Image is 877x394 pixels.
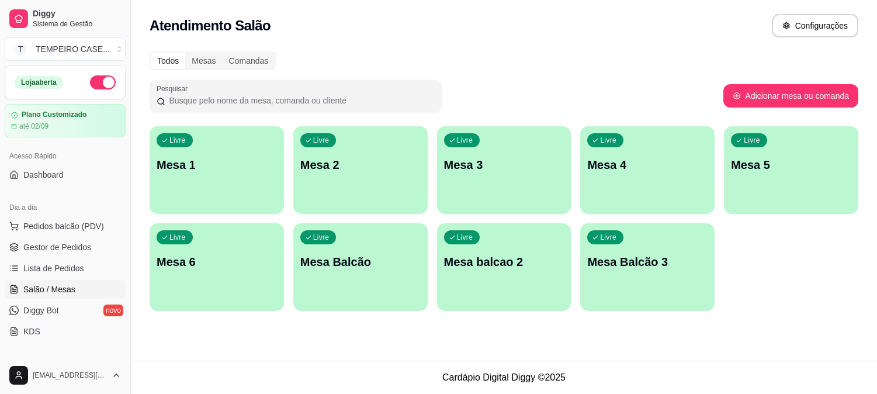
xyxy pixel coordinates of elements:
span: Sistema de Gestão [33,19,121,29]
span: KDS [23,326,40,337]
p: Mesa 1 [157,157,277,173]
a: Salão / Mesas [5,280,126,299]
p: Livre [600,136,616,145]
button: Select a team [5,37,126,61]
div: Mesas [185,53,222,69]
a: Lista de Pedidos [5,259,126,278]
button: Adicionar mesa ou comanda [723,84,858,108]
p: Mesa balcao 2 [444,254,564,270]
footer: Cardápio Digital Diggy © 2025 [131,361,877,394]
button: LivreMesa 6 [150,223,284,311]
span: Pedidos balcão (PDV) [23,220,104,232]
div: Acesso Rápido [5,147,126,165]
button: Pedidos balcão (PDV) [5,217,126,236]
p: Mesa 6 [157,254,277,270]
p: Livre [313,136,330,145]
button: LivreMesa 1 [150,126,284,214]
p: Mesa 3 [444,157,564,173]
a: Dashboard [5,165,126,184]
input: Pesquisar [165,95,435,106]
p: Mesa 5 [731,157,851,173]
a: Gestor de Pedidos [5,238,126,257]
p: Mesa 2 [300,157,421,173]
button: LivreMesa Balcão [293,223,428,311]
p: Livre [744,136,760,145]
div: Todos [151,53,185,69]
p: Livre [169,136,186,145]
a: Plano Customizadoaté 02/09 [5,104,126,137]
button: Configurações [772,14,858,37]
p: Mesa Balcão 3 [587,254,708,270]
button: LivreMesa 3 [437,126,571,214]
p: Livre [313,233,330,242]
button: [EMAIL_ADDRESS][DOMAIN_NAME] [5,361,126,389]
p: Mesa Balcão [300,254,421,270]
span: Diggy Bot [23,305,59,316]
span: Dashboard [23,169,64,181]
p: Mesa 4 [587,157,708,173]
article: até 02/09 [19,122,48,131]
article: Plano Customizado [22,110,86,119]
div: Comandas [223,53,275,69]
button: LivreMesa balcao 2 [437,223,571,311]
p: Livre [457,136,473,145]
label: Pesquisar [157,84,192,94]
span: Salão / Mesas [23,284,75,295]
button: LivreMesa 5 [724,126,858,214]
button: LivreMesa 2 [293,126,428,214]
p: Livre [169,233,186,242]
p: Livre [457,233,473,242]
div: Dia a dia [5,198,126,217]
button: LivreMesa 4 [580,126,715,214]
h2: Atendimento Salão [150,16,271,35]
span: Gestor de Pedidos [23,241,91,253]
span: T [15,43,26,55]
span: Diggy [33,9,121,19]
button: Alterar Status [90,75,116,89]
button: LivreMesa Balcão 3 [580,223,715,311]
span: Lista de Pedidos [23,262,84,274]
div: TEMPEIRO CASE ... [36,43,110,55]
a: DiggySistema de Gestão [5,5,126,33]
a: KDS [5,322,126,341]
a: Diggy Botnovo [5,301,126,320]
div: Catálogo [5,355,126,374]
div: Loja aberta [15,76,63,89]
p: Livre [600,233,616,242]
span: [EMAIL_ADDRESS][DOMAIN_NAME] [33,371,107,380]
